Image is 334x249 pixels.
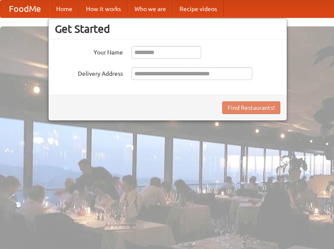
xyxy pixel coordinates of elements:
[55,67,123,78] label: Delivery Address
[128,0,173,17] a: Who we are
[173,0,224,17] a: Recipe videos
[55,23,280,35] h3: Get Started
[49,0,79,17] a: Home
[0,0,49,17] a: FoodMe
[79,0,128,17] a: How it works
[222,101,280,114] button: Find Restaurants!
[55,46,123,57] label: Your Name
